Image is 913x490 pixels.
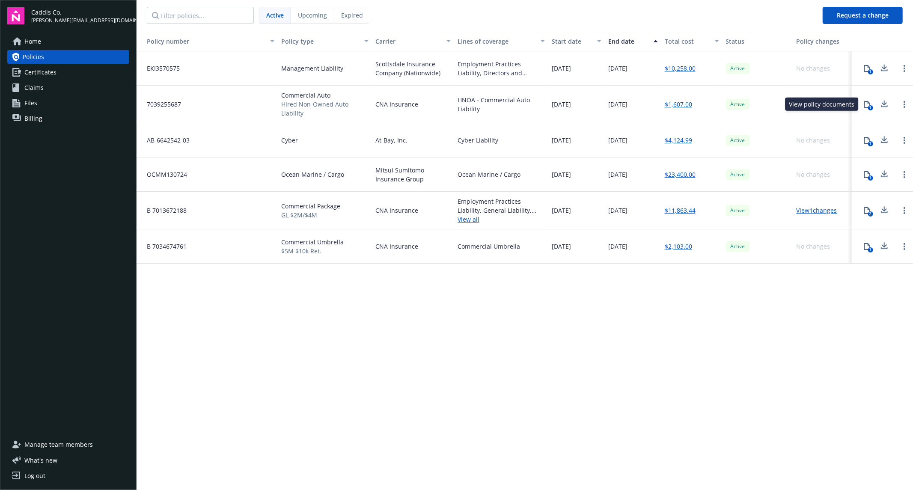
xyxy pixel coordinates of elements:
div: 1 [868,105,873,110]
div: No changes [797,64,830,73]
a: Open options [899,169,910,180]
a: Open options [899,241,910,252]
span: Active [729,243,746,250]
a: $1,607.00 [665,100,692,109]
button: Caddis Co.[PERSON_NAME][EMAIL_ADDRESS][DOMAIN_NAME] [31,7,129,24]
a: $11,863.44 [665,206,696,215]
span: Home [24,35,41,48]
a: Open options [899,63,910,74]
span: CNA Insurance [375,206,418,215]
div: No changes [797,170,830,179]
button: 1 [859,132,876,149]
span: Commercial Auto [281,91,369,100]
span: [DATE] [608,242,628,251]
a: $23,400.00 [665,170,696,179]
span: [DATE] [552,170,571,179]
span: OCMM130724 [140,170,187,179]
button: Policy changes [793,31,852,51]
button: 1 [859,96,876,113]
button: 1 [859,60,876,77]
span: Hired Non-Owned Auto Liability [281,100,369,118]
span: Active [729,101,746,108]
button: Lines of coverage [454,31,548,51]
div: 1 [868,69,873,74]
span: [DATE] [608,170,628,179]
div: 1 [868,175,873,181]
span: Mitsui Sumitomo Insurance Group [375,166,451,184]
div: Total cost [665,37,710,46]
div: 1 [868,247,873,252]
span: Active [729,65,746,72]
div: 2 [868,211,873,217]
div: Lines of coverage [458,37,535,46]
a: View all [458,215,545,224]
button: Carrier [372,31,454,51]
span: Caddis Co. [31,8,129,17]
div: No changes [797,136,830,145]
div: Carrier [375,37,441,46]
span: [DATE] [608,64,628,73]
div: Employment Practices Liability, General Liability, Commercial Property, Commercial Inland Marine [458,197,545,215]
span: Cyber [281,136,298,145]
span: Commercial Package [281,202,340,211]
div: Start date [552,37,592,46]
span: Policies [23,50,44,64]
span: At-Bay, Inc. [375,136,407,145]
button: Total cost [661,31,723,51]
a: Home [7,35,129,48]
span: CNA Insurance [375,100,418,109]
div: No changes [797,242,830,251]
span: Active [266,11,284,20]
span: Management Liability [281,64,343,73]
a: View 1 changes [797,206,837,214]
a: $2,103.00 [665,242,692,251]
a: Billing [7,112,129,125]
span: What ' s new [24,456,57,465]
input: Filter policies... [147,7,254,24]
img: navigator-logo.svg [7,7,24,24]
span: Billing [24,112,42,125]
span: Certificates [24,65,57,79]
span: [DATE] [608,100,628,109]
button: 1 [859,238,876,255]
span: [DATE] [552,100,571,109]
span: Active [729,171,746,178]
span: Active [729,207,746,214]
a: Certificates [7,65,129,79]
span: [DATE] [552,242,571,251]
span: CNA Insurance [375,242,418,251]
div: Status [726,37,790,46]
div: Log out [24,469,45,483]
div: Ocean Marine / Cargo [458,170,520,179]
span: [PERSON_NAME][EMAIL_ADDRESS][DOMAIN_NAME] [31,17,129,24]
span: Upcoming [298,11,327,20]
a: Claims [7,81,129,95]
a: $4,124.99 [665,136,692,145]
div: Toggle SortBy [140,37,265,46]
span: [DATE] [552,136,571,145]
div: End date [608,37,648,46]
a: Files [7,96,129,110]
span: B 7013672188 [140,206,187,215]
span: GL $2M/$4M [281,211,340,220]
span: $5M $10k Ret. [281,246,344,255]
span: [DATE] [552,206,571,215]
span: AB-6642542-03 [140,136,190,145]
span: Manage team members [24,438,93,451]
span: Ocean Marine / Cargo [281,170,344,179]
span: Claims [24,81,44,95]
span: 7039255687 [140,100,181,109]
div: View policy documents [785,98,858,111]
span: Scottsdale Insurance Company (Nationwide) [375,59,451,77]
button: Start date [548,31,605,51]
span: Active [729,137,746,144]
span: EKI3570575 [140,64,180,73]
span: [DATE] [552,64,571,73]
span: Files [24,96,37,110]
div: Commercial Umbrella [458,242,520,251]
a: Manage team members [7,438,129,451]
div: Cyber Liability [458,136,498,145]
button: 1 [859,166,876,183]
span: Expired [341,11,363,20]
div: Employment Practices Liability, Directors and Officers [458,59,545,77]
